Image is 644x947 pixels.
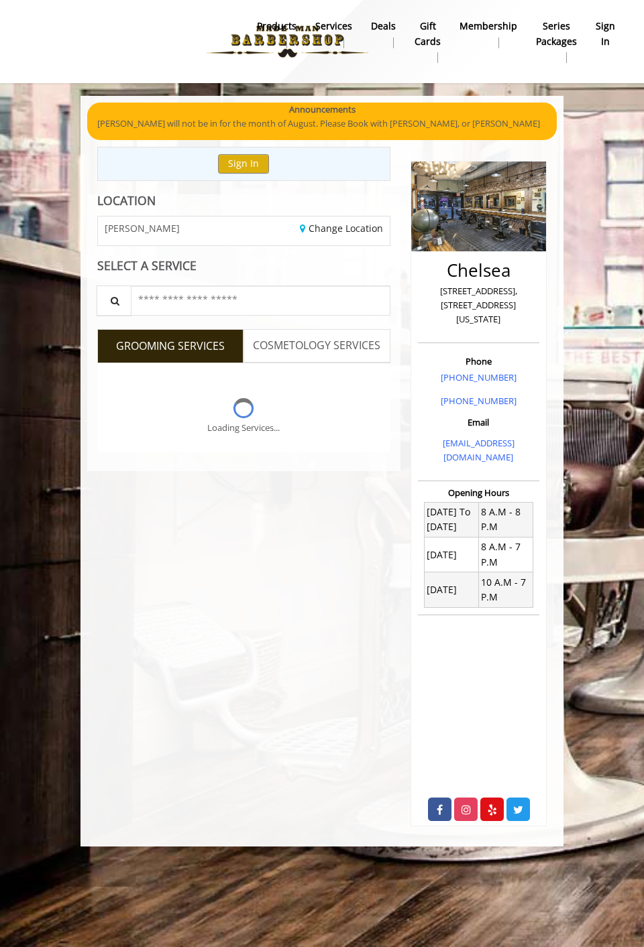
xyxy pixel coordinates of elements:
p: [STREET_ADDRESS],[STREET_ADDRESS][US_STATE] [421,284,536,326]
a: Productsproducts [248,17,306,52]
div: Grooming services [97,363,390,452]
td: [DATE] [424,572,478,607]
h3: Phone [421,357,536,366]
b: Services [315,19,352,34]
h3: Opening Hours [418,488,539,497]
b: Announcements [289,103,356,117]
b: Series packages [536,19,577,49]
span: GROOMING SERVICES [116,338,225,355]
h2: Chelsea [421,261,536,280]
a: [PHONE_NUMBER] [441,395,517,407]
div: Loading Services... [207,421,280,435]
span: COSMETOLOGY SERVICES [253,337,380,355]
td: 8 A.M - 8 P.M [478,502,533,537]
a: DealsDeals [362,17,405,52]
a: Change Location [300,222,383,235]
span: [PERSON_NAME] [105,223,180,233]
a: Gift cardsgift cards [405,17,450,66]
a: ServicesServices [306,17,362,52]
b: Deals [371,19,396,34]
button: Sign In [218,154,269,174]
a: Series packagesSeries packages [527,17,586,66]
b: gift cards [415,19,441,49]
td: 8 A.M - 7 P.M [478,538,533,572]
b: Membership [460,19,517,34]
a: MembershipMembership [450,17,527,52]
a: sign insign in [586,17,625,52]
img: Made Man Barbershop logo [195,5,380,78]
a: [EMAIL_ADDRESS][DOMAIN_NAME] [443,437,515,463]
td: 10 A.M - 7 P.M [478,572,533,607]
h3: Email [421,418,536,427]
b: LOCATION [97,192,156,208]
p: [PERSON_NAME] will not be in for the month of August. Please Book with [PERSON_NAME], or [PERSON_... [97,117,547,131]
div: SELECT A SERVICE [97,259,390,272]
td: [DATE] [424,538,478,572]
button: Service Search [97,286,131,316]
b: sign in [596,19,615,49]
b: products [257,19,297,34]
td: [DATE] To [DATE] [424,502,478,537]
a: [PHONE_NUMBER] [441,371,517,383]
